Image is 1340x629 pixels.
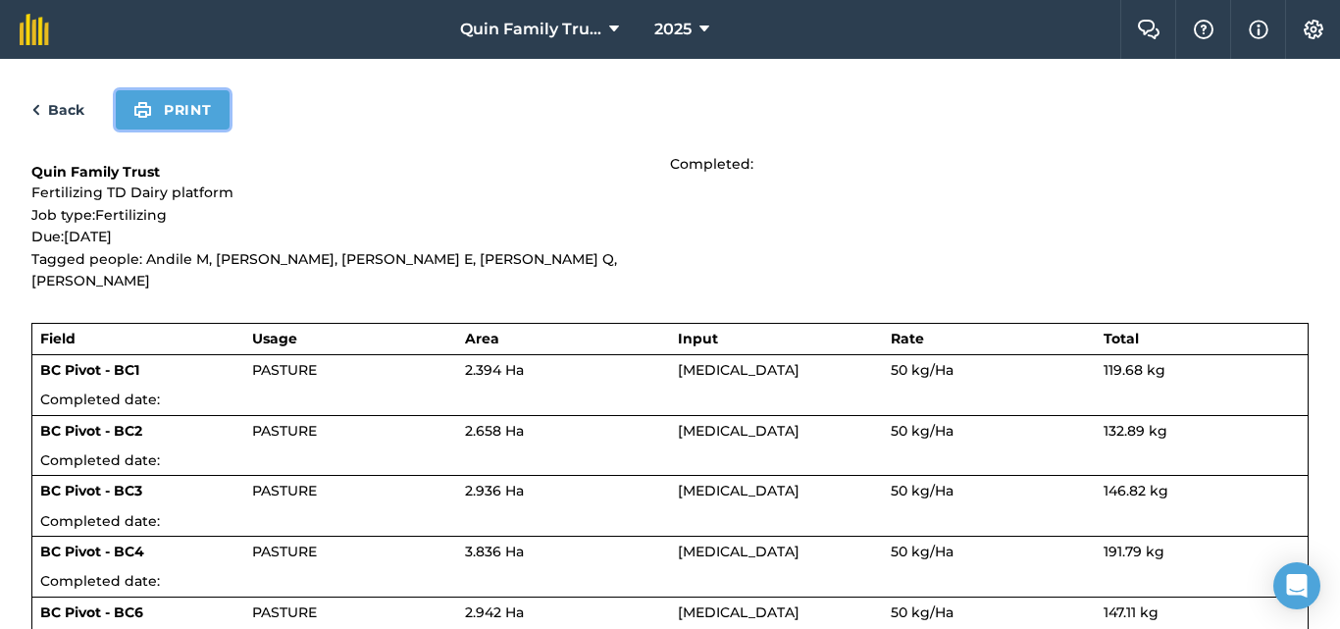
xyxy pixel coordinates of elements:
[116,90,230,130] button: Print
[1096,476,1309,506] td: 146.82 kg
[460,18,601,41] span: Quin Family Trust
[883,597,1096,627] td: 50 kg / Ha
[457,537,670,567] td: 3.836 Ha
[32,506,1309,537] td: Completed date:
[244,415,457,446] td: PASTURE
[1096,354,1309,385] td: 119.68 kg
[883,354,1096,385] td: 50 kg / Ha
[244,354,457,385] td: PASTURE
[1273,562,1320,609] div: Open Intercom Messenger
[457,597,670,627] td: 2.942 Ha
[1137,20,1160,39] img: Two speech bubbles overlapping with the left bubble in the forefront
[1096,537,1309,567] td: 191.79 kg
[32,446,1309,476] td: Completed date:
[133,98,152,122] img: svg+xml;base64,PHN2ZyB4bWxucz0iaHR0cDovL3d3dy53My5vcmcvMjAwMC9zdmciIHdpZHRoPSIxOSIgaGVpZ2h0PSIyNC...
[883,415,1096,446] td: 50 kg / Ha
[31,98,40,122] img: svg+xml;base64,PHN2ZyB4bWxucz0iaHR0cDovL3d3dy53My5vcmcvMjAwMC9zdmciIHdpZHRoPSI5IiBoZWlnaHQ9IjI0Ii...
[244,476,457,506] td: PASTURE
[244,597,457,627] td: PASTURE
[670,153,1309,175] p: Completed:
[1249,18,1268,41] img: svg+xml;base64,PHN2ZyB4bWxucz0iaHR0cDovL3d3dy53My5vcmcvMjAwMC9zdmciIHdpZHRoPSIxNyIgaGVpZ2h0PSIxNy...
[32,324,245,354] th: Field
[32,385,1309,415] td: Completed date:
[40,361,139,379] strong: BC Pivot - BC1
[457,354,670,385] td: 2.394 Ha
[457,476,670,506] td: 2.936 Ha
[1192,20,1215,39] img: A question mark icon
[883,324,1096,354] th: Rate
[1096,324,1309,354] th: Total
[40,543,144,560] strong: BC Pivot - BC4
[244,324,457,354] th: Usage
[883,537,1096,567] td: 50 kg / Ha
[1096,597,1309,627] td: 147.11 kg
[670,537,883,567] td: [MEDICAL_DATA]
[20,14,49,45] img: fieldmargin Logo
[457,415,670,446] td: 2.658 Ha
[670,354,883,385] td: [MEDICAL_DATA]
[40,482,142,499] strong: BC Pivot - BC3
[31,162,670,182] h1: Quin Family Trust
[31,182,670,203] p: Fertilizing TD Dairy platform
[31,98,84,122] a: Back
[457,324,670,354] th: Area
[670,324,883,354] th: Input
[31,248,670,292] p: Tagged people: Andile M, [PERSON_NAME], [PERSON_NAME] E, [PERSON_NAME] Q, [PERSON_NAME]
[40,603,143,621] strong: BC Pivot - BC6
[31,204,670,226] p: Job type: Fertilizing
[244,537,457,567] td: PASTURE
[32,566,1309,597] td: Completed date:
[883,476,1096,506] td: 50 kg / Ha
[670,415,883,446] td: [MEDICAL_DATA]
[670,597,883,627] td: [MEDICAL_DATA]
[40,422,142,440] strong: BC Pivot - BC2
[31,226,670,247] p: Due: [DATE]
[670,476,883,506] td: [MEDICAL_DATA]
[1302,20,1325,39] img: A cog icon
[654,18,692,41] span: 2025
[1096,415,1309,446] td: 132.89 kg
